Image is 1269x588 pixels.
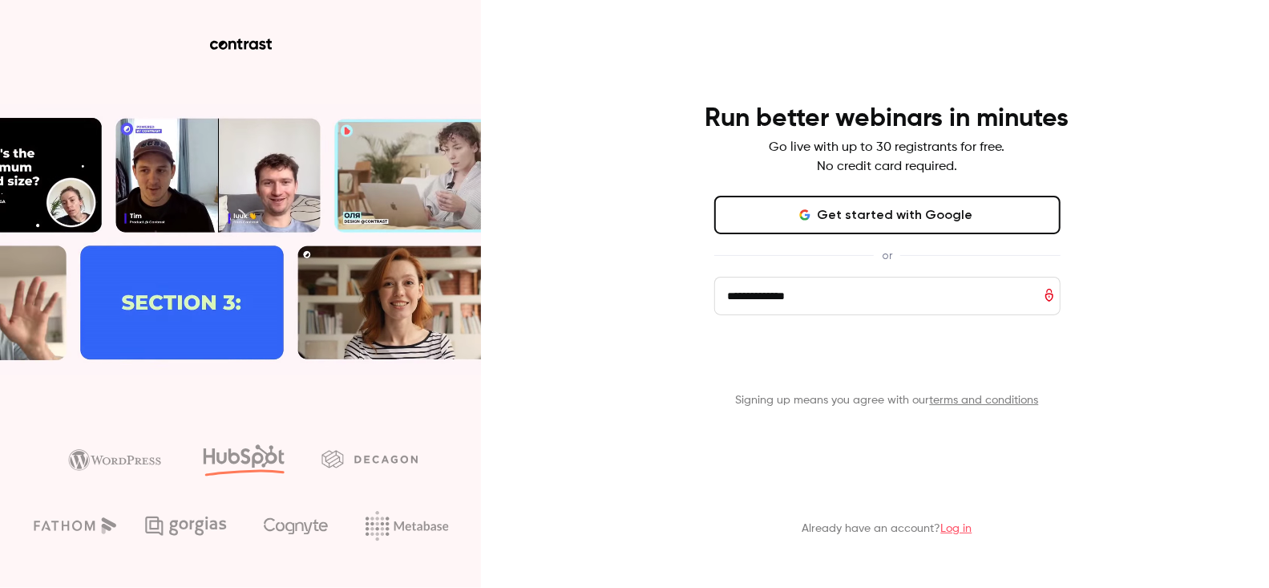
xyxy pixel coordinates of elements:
[874,247,900,264] span: or
[802,521,972,537] p: Already have an account?
[714,196,1061,234] button: Get started with Google
[705,103,1069,135] h4: Run better webinars in minutes
[770,138,1005,176] p: Go live with up to 30 registrants for free. No credit card required.
[321,450,418,468] img: decagon
[941,523,972,534] a: Log in
[930,395,1039,406] a: terms and conditions
[714,341,1061,379] button: Get started
[714,392,1061,408] p: Signing up means you agree with our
